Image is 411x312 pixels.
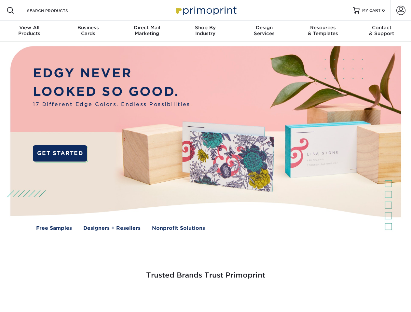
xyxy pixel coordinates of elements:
a: Nonprofit Solutions [152,225,205,232]
span: Shop By [176,25,235,31]
div: Services [235,25,294,36]
div: Industry [176,25,235,36]
span: Business [59,25,117,31]
span: 17 Different Edge Colors. Endless Possibilities. [33,101,192,108]
div: Marketing [117,25,176,36]
p: LOOKED SO GOOD. [33,83,192,101]
a: Contact& Support [352,21,411,42]
a: Direct MailMarketing [117,21,176,42]
h3: Trusted Brands Trust Primoprint [15,255,396,287]
a: Designers + Resellers [83,225,141,232]
span: Direct Mail [117,25,176,31]
div: & Templates [294,25,352,36]
a: BusinessCards [59,21,117,42]
input: SEARCH PRODUCTS..... [26,6,90,14]
span: Design [235,25,294,31]
span: 0 [382,8,385,13]
a: DesignServices [235,21,294,42]
p: EDGY NEVER [33,64,192,83]
a: Resources& Templates [294,21,352,42]
img: Primoprint [173,3,238,17]
a: Free Samples [36,225,72,232]
span: MY CART [362,8,381,13]
div: Cards [59,25,117,36]
div: & Support [352,25,411,36]
span: Resources [294,25,352,31]
span: Contact [352,25,411,31]
a: GET STARTED [33,145,87,162]
a: Shop ByIndustry [176,21,235,42]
